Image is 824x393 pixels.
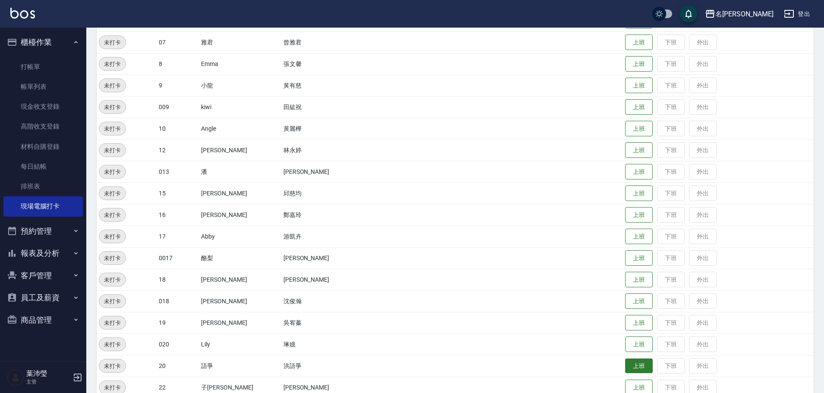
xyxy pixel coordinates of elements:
[281,333,377,355] td: 琳嬑
[99,124,126,133] span: 未打卡
[99,383,126,392] span: 未打卡
[157,226,199,247] td: 17
[625,164,653,180] button: 上班
[157,204,199,226] td: 16
[99,103,126,112] span: 未打卡
[7,369,24,386] img: Person
[625,358,653,374] button: 上班
[780,6,814,22] button: 登出
[157,139,199,161] td: 12
[99,146,126,155] span: 未打卡
[3,77,83,97] a: 帳單列表
[199,53,281,75] td: Emma
[99,189,126,198] span: 未打卡
[701,5,777,23] button: 名[PERSON_NAME]
[281,290,377,312] td: 沈俊瀚
[281,355,377,377] td: 洪語爭
[157,118,199,139] td: 10
[625,99,653,115] button: 上班
[281,31,377,53] td: 曾雅君
[99,297,126,306] span: 未打卡
[625,272,653,288] button: 上班
[199,333,281,355] td: Lily
[199,161,281,182] td: 潘
[625,78,653,94] button: 上班
[281,182,377,204] td: 邱慈均
[199,312,281,333] td: [PERSON_NAME]
[99,211,126,220] span: 未打卡
[199,96,281,118] td: kiwi
[625,121,653,137] button: 上班
[199,269,281,290] td: [PERSON_NAME]
[157,75,199,96] td: 9
[625,56,653,72] button: 上班
[625,185,653,201] button: 上班
[157,290,199,312] td: 018
[281,75,377,96] td: 黃有慈
[625,336,653,352] button: 上班
[199,290,281,312] td: [PERSON_NAME]
[26,378,70,386] p: 主管
[3,196,83,216] a: 現場電腦打卡
[625,293,653,309] button: 上班
[99,318,126,327] span: 未打卡
[281,53,377,75] td: 張文馨
[3,137,83,157] a: 材料自購登錄
[157,182,199,204] td: 15
[157,247,199,269] td: 0017
[715,9,774,19] div: 名[PERSON_NAME]
[3,286,83,309] button: 員工及薪資
[99,232,126,241] span: 未打卡
[199,226,281,247] td: Abby
[3,57,83,77] a: 打帳單
[199,139,281,161] td: [PERSON_NAME]
[281,139,377,161] td: 林永婷
[3,264,83,287] button: 客戶管理
[199,247,281,269] td: 酪梨
[3,242,83,264] button: 報表及分析
[3,116,83,136] a: 高階收支登錄
[3,176,83,196] a: 排班表
[157,31,199,53] td: 07
[99,81,126,90] span: 未打卡
[625,250,653,266] button: 上班
[99,362,126,371] span: 未打卡
[99,254,126,263] span: 未打卡
[281,96,377,118] td: 田紘祝
[99,340,126,349] span: 未打卡
[99,38,126,47] span: 未打卡
[99,167,126,176] span: 未打卡
[625,142,653,158] button: 上班
[625,35,653,50] button: 上班
[157,161,199,182] td: 013
[3,157,83,176] a: 每日結帳
[157,53,199,75] td: 8
[99,275,126,284] span: 未打卡
[199,355,281,377] td: 語爭
[625,315,653,331] button: 上班
[281,269,377,290] td: [PERSON_NAME]
[281,161,377,182] td: [PERSON_NAME]
[3,220,83,242] button: 預約管理
[680,5,697,22] button: save
[26,369,70,378] h5: 葉沛瑩
[625,229,653,245] button: 上班
[157,312,199,333] td: 19
[3,97,83,116] a: 現金收支登錄
[199,31,281,53] td: 雅君
[281,312,377,333] td: 吳宥蓁
[3,31,83,53] button: 櫃檯作業
[157,333,199,355] td: 020
[281,204,377,226] td: 鄭嘉玲
[199,118,281,139] td: Angle
[281,118,377,139] td: 黃麗樺
[199,204,281,226] td: [PERSON_NAME]
[199,75,281,96] td: 小龍
[281,226,377,247] td: 游凱卉
[157,355,199,377] td: 20
[3,309,83,331] button: 商品管理
[625,207,653,223] button: 上班
[157,269,199,290] td: 18
[99,60,126,69] span: 未打卡
[157,96,199,118] td: 009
